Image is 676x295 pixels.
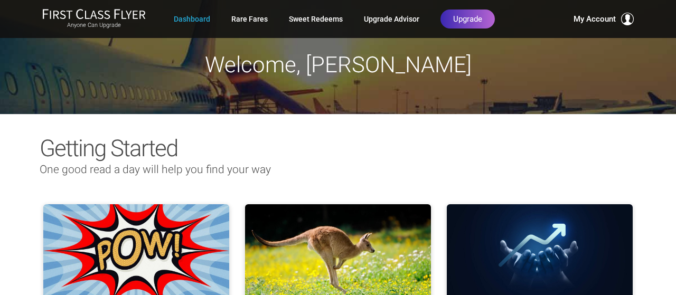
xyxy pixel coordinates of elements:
a: Upgrade [440,9,495,28]
a: Upgrade Advisor [364,9,419,28]
a: Rare Fares [231,9,268,28]
a: Dashboard [174,9,210,28]
a: Sweet Redeems [289,9,343,28]
img: First Class Flyer [42,8,146,20]
span: My Account [574,13,616,25]
span: One good read a day will help you find your way [40,163,271,176]
small: Anyone Can Upgrade [42,22,146,29]
span: Welcome, [PERSON_NAME] [205,52,472,78]
a: First Class FlyerAnyone Can Upgrade [42,8,146,30]
span: Getting Started [40,135,177,162]
button: My Account [574,13,634,25]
